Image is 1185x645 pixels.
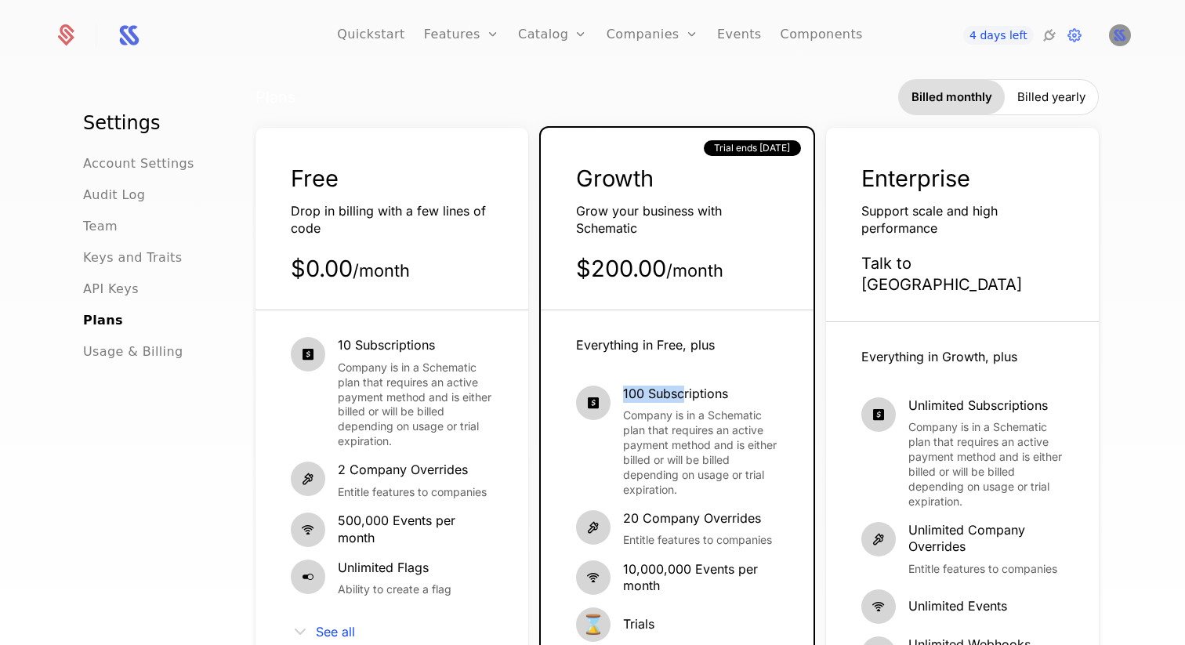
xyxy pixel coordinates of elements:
[83,154,194,173] a: Account Settings
[1017,89,1085,105] span: Billed yearly
[623,408,778,497] span: Company is in a Schematic plan that requires an active payment method and is either billed or wil...
[576,337,715,353] span: Everything in Free, plus
[83,111,215,136] h1: Settings
[861,349,1017,364] span: Everything in Growth, plus
[291,513,325,547] i: signal
[1109,24,1131,46] button: Open user button
[83,248,182,267] a: Keys and Traits
[83,186,145,205] a: Audit Log
[83,217,118,236] a: Team
[576,165,654,192] span: Growth
[908,598,1007,615] span: Unlimited Events
[623,533,772,548] span: Entitle features to companies
[911,89,992,105] span: Billed monthly
[83,111,215,361] nav: Main
[353,260,410,281] sub: / month
[576,560,611,595] i: signal
[714,142,790,154] span: Trial ends [DATE]
[338,462,487,479] span: 2 Company Overrides
[316,625,355,638] span: See all
[83,311,123,330] a: Plans
[291,165,339,192] span: Free
[623,616,654,633] span: Trials
[338,582,451,597] span: Ability to create a flag
[83,280,139,299] a: API Keys
[861,522,896,556] i: hammer
[291,622,310,641] i: chevron-down
[908,562,1064,577] span: Entitle features to companies
[1065,26,1084,45] a: Settings
[1040,26,1059,45] a: Integrations
[111,16,148,54] img: Siteseer Technologies
[291,462,325,496] i: hammer
[338,485,487,500] span: Entitle features to companies
[963,26,1034,45] a: 4 days left
[576,510,611,545] i: hammer
[291,560,325,594] i: boolean-on
[576,255,723,282] span: $200.00
[861,203,998,236] span: Support scale and high performance
[338,337,493,354] span: 10 Subscriptions
[861,165,970,192] span: Enterprise
[908,397,1064,415] span: Unlimited Subscriptions
[908,522,1064,556] span: Unlimited Company Overrides
[861,397,896,432] i: cashapp
[1109,24,1131,46] img: SITESEER
[291,337,325,371] i: cashapp
[338,560,451,577] span: Unlimited Flags
[291,203,486,236] span: Drop in billing with a few lines of code
[576,386,611,420] i: cashapp
[666,260,723,281] sub: / month
[908,420,1064,509] span: Company is in a Schematic plan that requires an active payment method and is either billed or wil...
[623,561,778,595] span: 10,000,000 Events per month
[861,589,896,624] i: signal
[338,361,493,449] span: Company is in a Schematic plan that requires an active payment method and is either billed or wil...
[255,87,296,108] span: Plans
[83,342,183,361] a: Usage & Billing
[576,203,722,236] span: Grow your business with Schematic
[338,513,493,546] span: 500,000 Events per month
[623,510,772,527] span: 20 Company Overrides
[291,255,410,282] span: $0.00
[623,386,778,403] span: 100 Subscriptions
[861,254,1022,294] span: Talk to [GEOGRAPHIC_DATA]
[576,607,611,642] span: ⌛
